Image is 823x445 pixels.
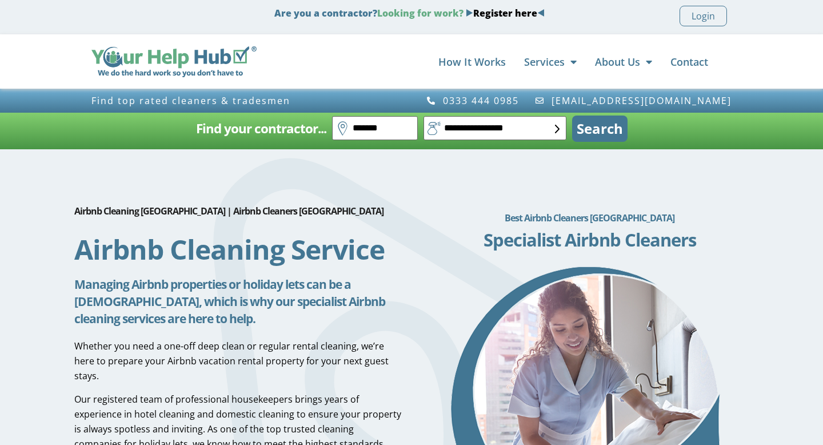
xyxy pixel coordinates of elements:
a: How It Works [438,50,506,73]
strong: Are you a contractor? [274,7,545,19]
h2: Best Airbnb Cleaners [GEOGRAPHIC_DATA] [437,206,743,229]
h1: Airbnb Cleaning Service [74,234,402,264]
a: Services [524,50,577,73]
span: 0333 444 0985 [440,96,519,106]
h3: Find top rated cleaners & tradesmen [91,96,406,106]
span: Login [692,9,715,23]
a: [EMAIL_ADDRESS][DOMAIN_NAME] [535,96,732,106]
img: Your Help Hub Wide Logo [91,46,257,77]
img: Blue Arrow - Left [537,9,545,17]
h3: Specialist Airbnb Cleaners [431,231,749,249]
a: Login [680,6,727,26]
span: [EMAIL_ADDRESS][DOMAIN_NAME] [549,96,732,106]
a: About Us [595,50,652,73]
img: select-box-form.svg [555,125,560,133]
nav: Menu [268,50,708,73]
a: Contact [670,50,708,73]
h5: Managing Airbnb properties or holiday lets can be a [DEMOGRAPHIC_DATA], which is why our speciali... [74,276,402,327]
h2: Airbnb Cleaning [GEOGRAPHIC_DATA] | Airbnb Cleaners [GEOGRAPHIC_DATA] [74,200,402,223]
h2: Find your contractor... [196,117,326,140]
a: Register here [473,7,537,19]
img: Blue Arrow - Right [466,9,473,17]
button: Search [572,116,628,142]
p: Whether you need a one-off deep clean or regular rental cleaning, we’re here to prepare your Airb... [74,339,402,383]
a: 0333 444 0985 [426,96,519,106]
span: Looking for work? [377,7,464,19]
